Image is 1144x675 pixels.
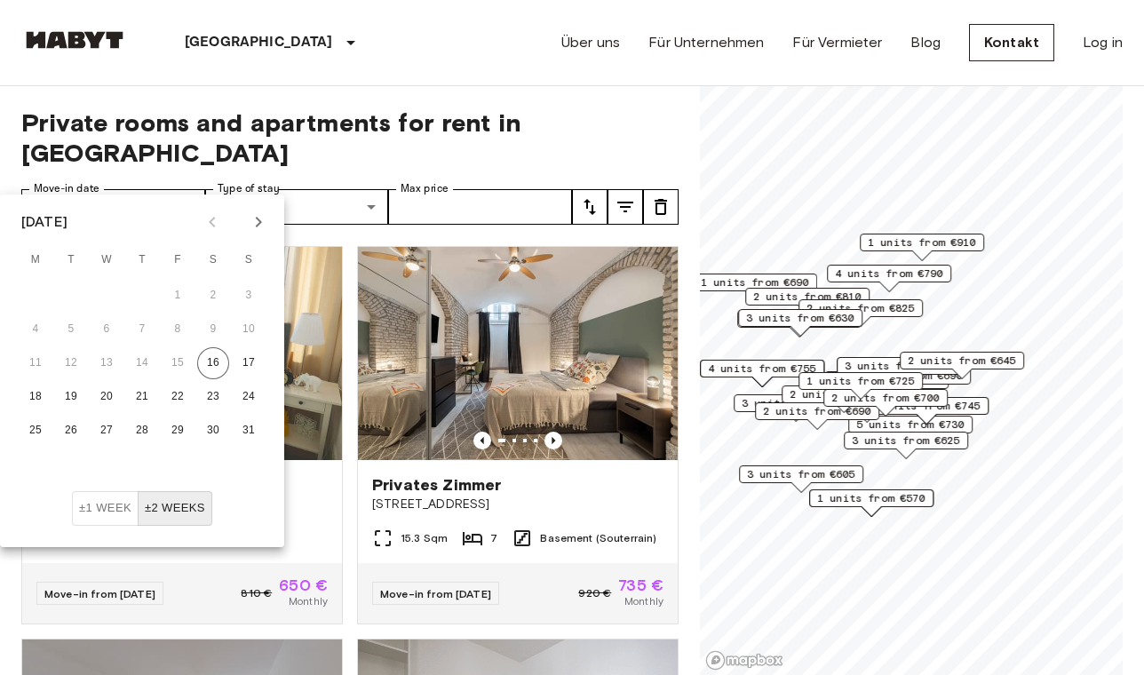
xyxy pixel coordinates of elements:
span: 920 € [578,585,611,601]
span: 3 units from €785 [742,395,850,411]
span: 1 units from €725 [806,373,915,389]
button: 30 [197,415,229,447]
span: 3 units from €630 [746,310,854,326]
span: Wednesday [91,242,123,278]
span: Monthly [624,593,663,609]
span: 2 units from €700 [831,390,940,406]
div: Map marker [739,465,863,493]
div: Map marker [745,288,870,315]
span: 3 units from €800 [845,358,953,374]
span: 2 units from €925 [790,386,898,402]
button: 22 [162,381,194,413]
button: 26 [55,415,87,447]
span: Privates Zimmer [372,474,501,496]
a: Über uns [561,32,620,53]
button: 24 [233,381,265,413]
button: 21 [126,381,158,413]
button: Next month [243,207,274,237]
span: 5 units from €730 [856,417,965,433]
span: 2 units from €810 [753,289,862,305]
div: Map marker [798,299,923,327]
span: 1 units from €690 [701,274,809,290]
span: Thursday [126,242,158,278]
span: Monthly [289,593,328,609]
div: Map marker [860,234,984,261]
label: Max price [401,181,449,196]
button: Previous image [544,432,562,449]
div: Map marker [823,389,948,417]
div: Map marker [734,394,858,422]
img: Habyt [21,31,128,49]
div: Map marker [809,489,933,517]
button: 27 [91,415,123,447]
button: Previous image [473,432,491,449]
span: 810 € [241,585,272,601]
div: [DATE] [21,211,68,233]
span: 1 units from €570 [817,490,926,506]
span: 3 units from €625 [852,433,960,449]
div: Map marker [844,432,968,459]
button: ±2 weeks [138,491,212,526]
button: 20 [91,381,123,413]
span: 1 units from €910 [868,234,976,250]
div: Map marker [693,274,817,301]
div: Map marker [837,357,961,385]
div: Map marker [738,309,862,337]
span: 4 units from €790 [835,266,943,282]
p: [GEOGRAPHIC_DATA] [185,32,333,53]
label: Type of stay [218,181,280,196]
span: 3 units from €605 [747,466,855,482]
span: Sunday [233,242,265,278]
span: Private rooms and apartments for rent in [GEOGRAPHIC_DATA] [21,107,679,168]
div: Map marker [798,372,923,400]
button: 31 [233,415,265,447]
button: 17 [233,347,265,379]
span: 3 units from €745 [872,398,981,414]
button: 28 [126,415,158,447]
div: Map marker [737,310,862,337]
div: Map marker [827,265,951,292]
a: Blog [910,32,941,53]
button: 18 [20,381,52,413]
button: 25 [20,415,52,447]
a: Mapbox logo [705,650,783,671]
div: Map marker [824,371,949,399]
span: 2 units from €825 [806,300,915,316]
span: 7 [490,530,497,546]
span: 15.3 Sqm [401,530,448,546]
div: Move In Flexibility [72,491,212,526]
a: Für Unternehmen [648,32,764,53]
button: tune [643,189,679,225]
button: 29 [162,415,194,447]
button: 16 [197,347,229,379]
a: Marketing picture of unit DE-02-004-006-05HFPrevious imagePrevious imagePrivates Zimmer[STREET_AD... [357,246,679,624]
span: [STREET_ADDRESS] [372,496,663,513]
div: Map marker [700,360,824,387]
button: ±1 week [72,491,139,526]
button: tune [572,189,608,225]
button: 23 [197,381,229,413]
span: Monday [20,242,52,278]
span: Tuesday [55,242,87,278]
span: Saturday [197,242,229,278]
span: Friday [162,242,194,278]
label: Move-in date [34,181,99,196]
a: Kontakt [969,24,1054,61]
span: 2 units from €690 [763,403,871,419]
span: 4 units from €755 [708,361,816,377]
div: Map marker [848,416,973,443]
button: tune [608,189,643,225]
a: Für Vermieter [792,32,882,53]
span: Basement (Souterrain) [540,530,656,546]
div: Map marker [782,385,906,413]
a: Log in [1083,32,1123,53]
span: Move-in from [DATE] [44,587,155,600]
span: Move-in from [DATE] [380,587,491,600]
div: Map marker [900,352,1024,379]
button: 19 [55,381,87,413]
div: Map marker [755,402,879,430]
img: Marketing picture of unit DE-02-004-006-05HF [358,247,678,460]
span: 2 units from €645 [908,353,1016,369]
span: 735 € [618,577,663,593]
span: 650 € [279,577,328,593]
